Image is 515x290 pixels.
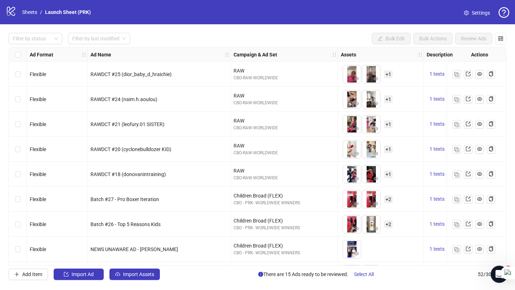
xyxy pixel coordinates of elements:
span: Flexible [30,171,46,177]
a: Sheets [21,8,39,16]
div: CBO - PRK- WORLDWIDE WINNERS [234,225,335,231]
button: 1 texts [427,95,447,104]
div: Select row 6 [9,187,27,212]
div: Select row 3 [9,112,27,137]
img: Duplicate [454,147,459,152]
span: copy [489,121,494,126]
img: Asset 1 [343,190,361,208]
button: Preview [352,250,361,258]
img: Asset 1 [343,90,361,108]
button: 1 texts [427,195,447,204]
span: Add Item [22,271,42,277]
a: Settings [458,7,496,19]
span: export [466,171,471,176]
div: CBO-RAW-WORLDWIDE [234,75,335,81]
span: eye [354,151,359,156]
button: Duplicate [452,145,461,154]
span: 1 texts [430,196,445,202]
span: eye [477,246,482,251]
span: RAWDCT #21 (leofury.01 SISTER) [90,121,165,127]
span: export [466,221,471,226]
span: copy [489,71,494,76]
span: copy [489,246,494,251]
span: eye [354,226,359,231]
button: Import Assets [109,269,160,280]
span: + 1 [384,170,393,178]
span: export [466,71,471,76]
span: 1 texts [430,146,445,152]
span: eye [354,126,359,131]
button: Add Item [9,269,48,280]
span: 1 texts [430,121,445,127]
img: Duplicate [454,247,459,252]
span: eye [354,201,359,206]
span: copy [489,96,494,101]
img: Asset 1 [343,215,361,233]
div: Select row 7 [9,212,27,237]
button: Preview [352,75,361,83]
div: Resize Ad Name column [229,47,230,61]
span: holder [230,52,235,57]
div: RAW [234,92,335,100]
span: There are 15 Ads ready to be reviewed. [258,269,379,280]
div: RAW [234,167,335,175]
span: setting [464,10,469,15]
button: Duplicate [452,170,461,179]
span: export [466,246,471,251]
span: eye [373,226,378,231]
span: eye [477,171,482,176]
span: 52 / 300 items [478,270,506,278]
div: Select row 9 [9,262,27,287]
div: Resize Campaign & Ad Set column [336,47,338,61]
span: eye [477,96,482,101]
span: RAWDCT #20 (cyclonebulldozer KID) [90,146,171,152]
span: 1 texts [430,71,445,77]
img: Asset 2 [362,165,380,183]
span: eye [354,176,359,181]
span: holder [332,52,337,57]
button: Duplicate [452,120,461,129]
span: 1 texts [430,171,445,177]
button: 1 texts [427,245,447,254]
img: Asset 1 [343,140,361,158]
span: eye [477,121,482,126]
span: export [466,96,471,101]
button: 1 texts [427,220,447,229]
button: Duplicate [452,70,461,79]
button: Preview [352,200,361,208]
img: Duplicate [454,122,459,127]
span: eye [373,76,378,81]
button: Select All [348,269,379,280]
div: Children Broad (FLEX) [234,242,335,250]
strong: Actions [471,51,488,59]
span: copy [489,146,494,151]
button: Preview [372,75,380,83]
div: Children Broad (FLEX) [234,217,335,225]
div: Select all rows [9,47,27,62]
button: Duplicate [452,220,461,229]
img: Asset 1 [343,115,361,133]
img: Duplicate [454,172,459,177]
a: Launch Sheet (PRK) [44,8,92,16]
div: RAW [234,142,335,150]
button: Duplicate [452,195,461,204]
img: Asset 1 [343,265,361,283]
span: copy [489,221,494,226]
span: eye [373,101,378,106]
span: eye [477,146,482,151]
img: Duplicate [454,72,459,77]
strong: Ad Format [30,51,53,59]
span: Import Ad [72,271,94,277]
button: Preview [352,175,361,183]
span: Flexible [30,196,46,202]
img: Asset 1 [343,240,361,258]
button: Preview [352,225,361,233]
span: Select All [354,271,374,277]
span: + 2 [384,195,393,203]
strong: Campaign & Ad Set [234,51,277,59]
strong: Ad Name [90,51,111,59]
span: + 1 [384,70,393,78]
span: + 1 [384,95,393,103]
div: CBO-RAW-WORLDWIDE [234,125,335,131]
span: Flexible [30,71,46,77]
